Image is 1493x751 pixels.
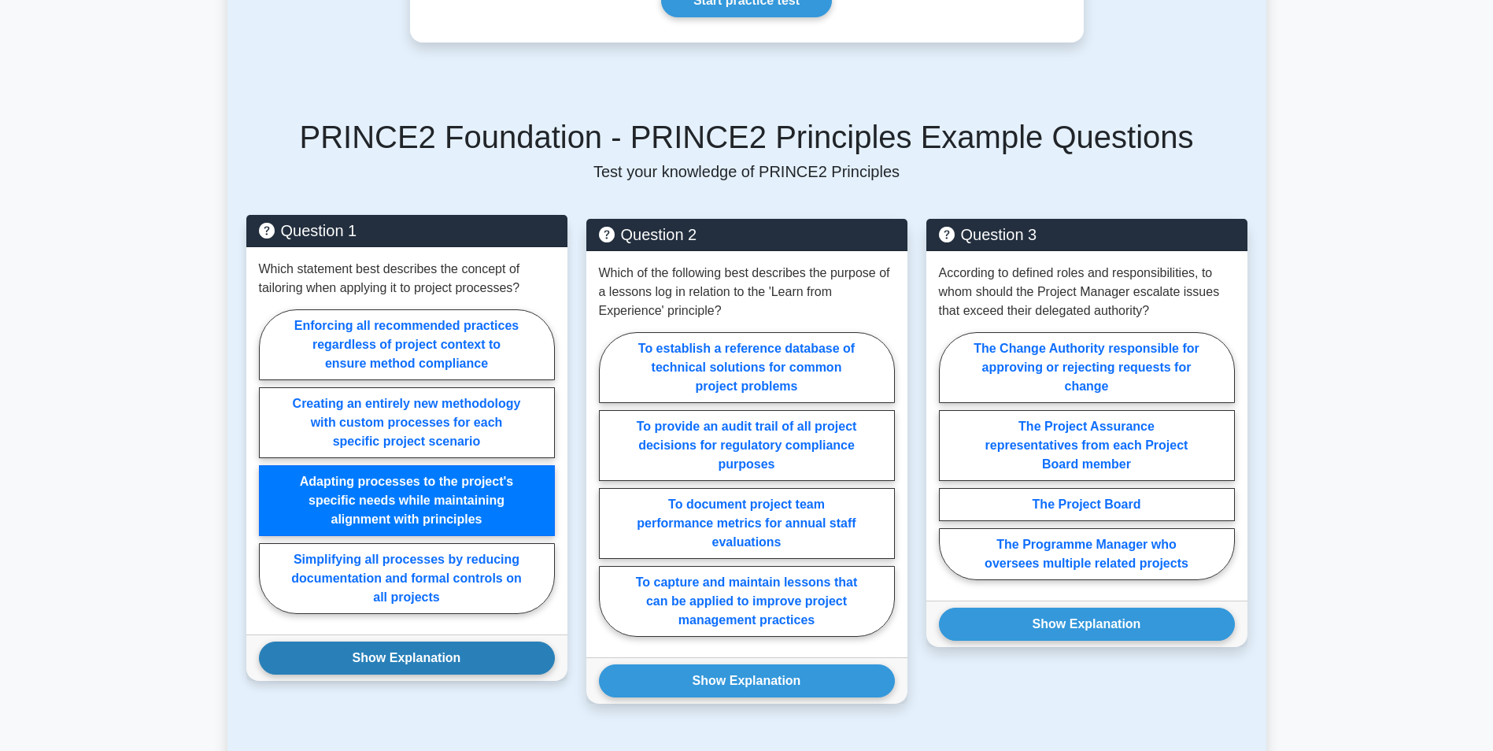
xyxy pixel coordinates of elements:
[259,387,555,458] label: Creating an entirely new methodology with custom processes for each specific project scenario
[259,543,555,614] label: Simplifying all processes by reducing documentation and formal controls on all projects
[939,528,1235,580] label: The Programme Manager who oversees multiple related projects
[599,664,895,697] button: Show Explanation
[259,221,555,240] h5: Question 1
[599,566,895,637] label: To capture and maintain lessons that can be applied to improve project management practices
[599,410,895,481] label: To provide an audit trail of all project decisions for regulatory compliance purposes
[259,642,555,675] button: Show Explanation
[939,608,1235,641] button: Show Explanation
[939,332,1235,403] label: The Change Authority responsible for approving or rejecting requests for change
[939,410,1235,481] label: The Project Assurance representatives from each Project Board member
[599,225,895,244] h5: Question 2
[599,264,895,320] p: Which of the following best describes the purpose of a lessons log in relation to the 'Learn from...
[259,309,555,380] label: Enforcing all recommended practices regardless of project context to ensure method compliance
[939,264,1235,320] p: According to defined roles and responsibilities, to whom should the Project Manager escalate issu...
[939,225,1235,244] h5: Question 3
[246,162,1247,181] p: Test your knowledge of PRINCE2 Principles
[939,488,1235,521] label: The Project Board
[246,118,1247,156] h5: PRINCE2 Foundation - PRINCE2 Principles Example Questions
[599,332,895,403] label: To establish a reference database of technical solutions for common project problems
[259,465,555,536] label: Adapting processes to the project's specific needs while maintaining alignment with principles
[259,260,555,298] p: Which statement best describes the concept of tailoring when applying it to project processes?
[599,488,895,559] label: To document project team performance metrics for annual staff evaluations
